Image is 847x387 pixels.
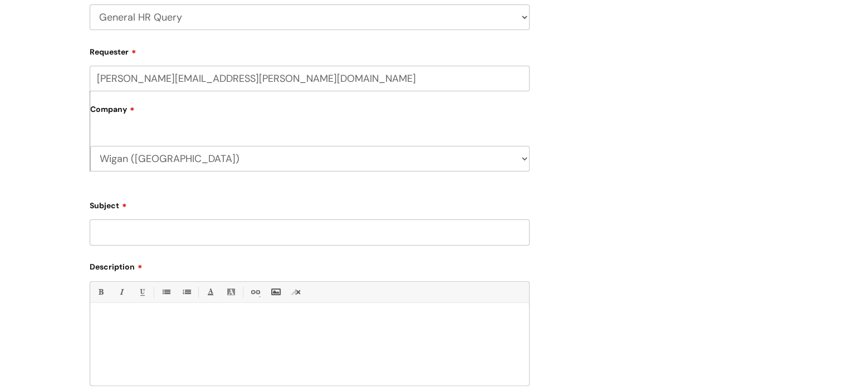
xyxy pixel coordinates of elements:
[90,258,530,272] label: Description
[135,285,149,299] a: Underline(Ctrl-U)
[94,285,107,299] a: Bold (Ctrl-B)
[248,285,262,299] a: Link
[224,285,238,299] a: Back Color
[268,285,282,299] a: Insert Image...
[159,285,173,299] a: • Unordered List (Ctrl-Shift-7)
[90,66,530,91] input: Email
[179,285,193,299] a: 1. Ordered List (Ctrl-Shift-8)
[289,285,303,299] a: Remove formatting (Ctrl-\)
[114,285,128,299] a: Italic (Ctrl-I)
[90,197,530,210] label: Subject
[203,285,217,299] a: Font Color
[90,43,530,57] label: Requester
[90,101,530,126] label: Company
